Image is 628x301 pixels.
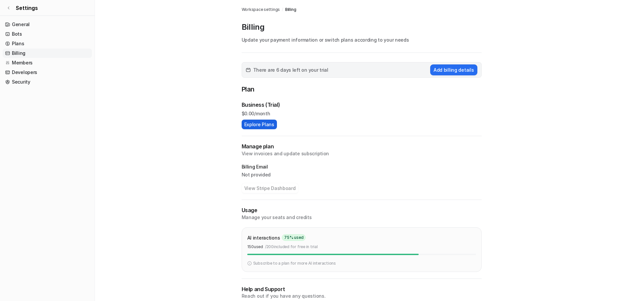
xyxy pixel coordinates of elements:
p: 150 used [247,244,263,250]
p: $ 0.00/month [242,110,482,117]
p: Business (Trial) [242,101,280,109]
p: Update your payment information or switch plans according to your needs [242,36,482,43]
p: / 200 included for free in trial [265,244,318,250]
p: Billing Email [242,164,482,170]
a: Security [3,77,92,87]
p: Manage your seats and credits [242,214,482,221]
a: Billing [3,49,92,58]
p: AI interactions [247,234,280,241]
button: Explore Plans [242,120,277,129]
p: Usage [242,207,482,214]
span: / [282,7,283,13]
p: Help and Support [242,285,482,293]
img: calender-icon.svg [246,68,251,72]
a: Developers [3,68,92,77]
a: Members [3,58,92,67]
p: View invoices and update subscription [242,150,482,157]
p: Subscribe to a plan for more AI interactions [253,260,336,266]
a: Workspace settings [242,7,280,13]
a: Plans [3,39,92,48]
span: Settings [16,4,38,12]
p: Not provided [242,171,482,178]
a: Bots [3,29,92,39]
p: Plan [242,84,482,95]
span: 75 % used [282,234,306,241]
p: Reach out if you have any questions. [242,293,482,299]
a: Billing [285,7,296,13]
a: General [3,20,92,29]
button: Add billing details [430,64,477,75]
span: There are 6 days left on your trial [253,66,328,73]
button: View Stripe Dashboard [242,183,298,193]
h2: Manage plan [242,143,482,150]
p: Billing [242,22,482,32]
